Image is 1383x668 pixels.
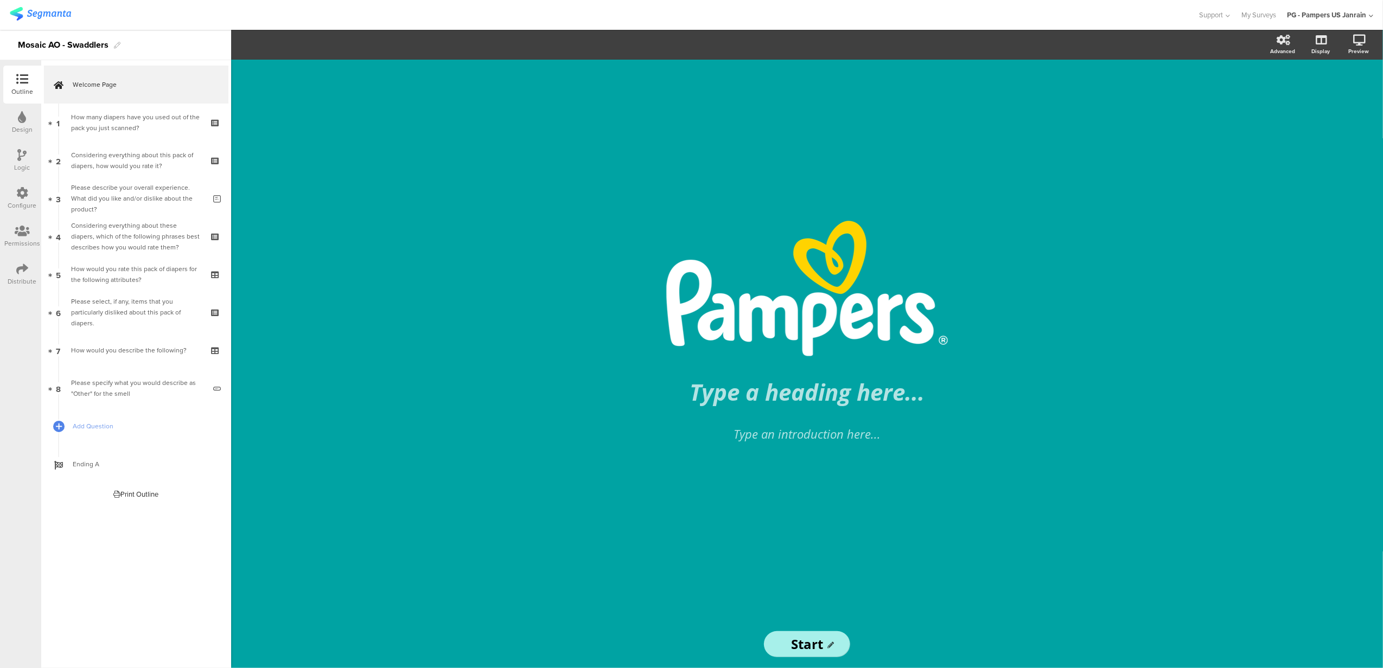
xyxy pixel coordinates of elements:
div: How many diapers have you used out of the pack you just scanned? [71,112,201,133]
span: 4 [56,230,61,242]
input: Start [764,631,850,657]
div: Considering everything about these diapers, which of the following phrases best describes how you... [71,220,201,253]
div: Considering everything about this pack of diapers, how would you rate it? [71,150,201,171]
a: Welcome Page [44,66,228,104]
a: 2 Considering everything about this pack of diapers, how would you rate it? [44,142,228,179]
span: 5 [56,268,61,280]
div: Advanced [1270,47,1295,55]
div: Print Outline [114,489,159,499]
div: Design [12,125,33,134]
div: Please specify what you would describe as "Other" for the smell [71,377,205,399]
a: 5 How would you rate this pack of diapers for the following attributes? [44,255,228,293]
div: How would you describe the following? [71,345,201,356]
span: Welcome Page [73,79,212,90]
span: 2 [56,155,61,166]
span: 3 [56,192,61,204]
img: segmanta logo [10,7,71,21]
div: Display [1311,47,1330,55]
div: Type a heading here... [607,376,1008,407]
div: Permissions [4,239,40,248]
a: Ending A [44,445,228,483]
div: How would you rate this pack of diapers for the following attributes? [71,264,201,285]
span: 8 [56,382,61,394]
div: Preview [1348,47,1369,55]
div: Logic [15,163,30,172]
span: 6 [56,306,61,318]
span: 7 [56,344,61,356]
div: Please select, if any, items that you particularly disliked about this pack of diapers. [71,296,201,329]
div: Outline [11,87,33,97]
span: Add Question [73,421,212,432]
a: 8 Please specify what you would describe as "Other" for the smell [44,369,228,407]
div: Please describe your overall experience. What did you like and/or dislike about the product? [71,182,205,215]
div: Configure [8,201,37,210]
span: Ending A [73,459,212,470]
div: Distribute [8,277,37,286]
a: 4 Considering everything about these diapers, which of the following phrases best describes how y... [44,217,228,255]
span: Support [1200,10,1223,20]
a: 6 Please select, if any, items that you particularly disliked about this pack of diapers. [44,293,228,331]
a: 1 How many diapers have you used out of the pack you just scanned? [44,104,228,142]
div: Mosaic AO - Swaddlers [18,36,109,54]
span: 1 [57,117,60,129]
div: PG - Pampers US Janrain [1287,10,1366,20]
a: 3 Please describe your overall experience. What did you like and/or dislike about the product? [44,179,228,217]
div: Type an introduction here... [617,425,997,443]
a: 7 How would you describe the following? [44,331,228,369]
